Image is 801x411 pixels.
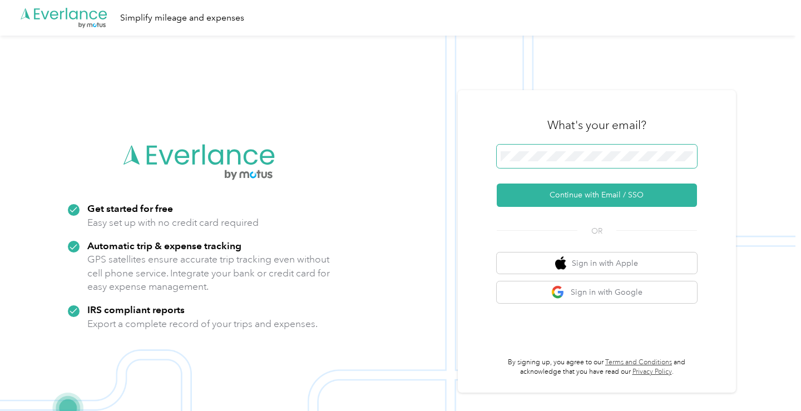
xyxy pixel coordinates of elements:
strong: Automatic trip & expense tracking [87,240,241,251]
strong: Get started for free [87,202,173,214]
p: GPS satellites ensure accurate trip tracking even without cell phone service. Integrate your bank... [87,252,330,294]
p: By signing up, you agree to our and acknowledge that you have read our . [497,358,697,377]
p: Easy set up with no credit card required [87,216,259,230]
a: Terms and Conditions [605,358,672,367]
div: Simplify mileage and expenses [120,11,244,25]
span: OR [577,225,616,237]
p: Export a complete record of your trips and expenses. [87,317,318,331]
img: google logo [551,285,565,299]
button: Continue with Email / SSO [497,184,697,207]
button: google logoSign in with Google [497,281,697,303]
a: Privacy Policy [632,368,672,376]
strong: IRS compliant reports [87,304,185,315]
h3: What's your email? [547,117,646,133]
button: apple logoSign in with Apple [497,252,697,274]
img: apple logo [555,256,566,270]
